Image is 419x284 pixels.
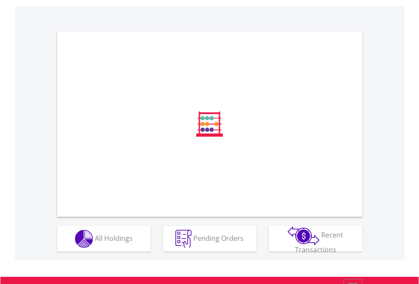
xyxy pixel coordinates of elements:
[57,226,150,251] button: All Holdings
[95,233,133,243] span: All Holdings
[288,226,319,245] img: transactions-zar-wht.png
[75,230,93,248] img: holdings-wht.png
[175,230,191,248] img: pending_instructions-wht.png
[163,226,256,251] button: Pending Orders
[269,226,362,251] button: Recent Transactions
[193,233,244,243] span: Pending Orders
